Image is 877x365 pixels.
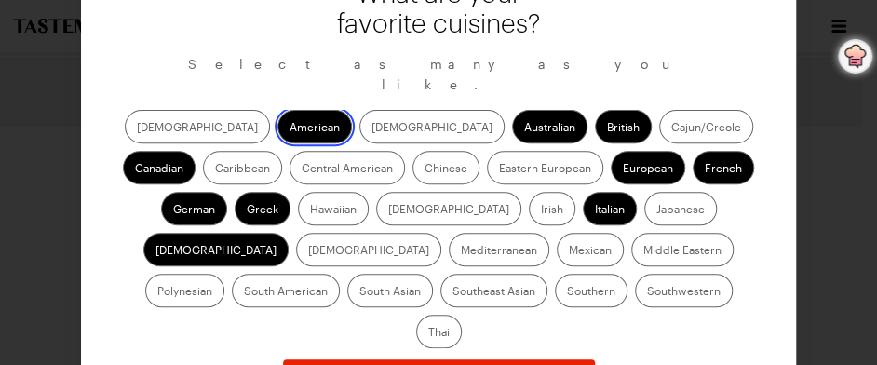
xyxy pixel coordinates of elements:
[296,233,441,266] label: [DEMOGRAPHIC_DATA]
[529,192,575,225] label: Irish
[290,151,405,184] label: Central American
[631,233,734,266] label: Middle Eastern
[298,192,369,225] label: Hawaiian
[487,151,603,184] label: Eastern European
[440,274,547,307] label: Southeast Asian
[644,192,717,225] label: Japanese
[232,274,340,307] label: South American
[161,192,227,225] label: German
[203,151,282,184] label: Caribbean
[512,110,587,143] label: Australian
[412,151,479,184] label: Chinese
[449,233,549,266] label: Mediterranean
[123,151,196,184] label: Canadian
[583,192,637,225] label: Italian
[611,151,685,184] label: European
[122,54,755,95] p: Select as many as you like.
[235,192,290,225] label: Greek
[347,274,433,307] label: South Asian
[595,110,652,143] label: British
[376,192,521,225] label: [DEMOGRAPHIC_DATA]
[659,110,753,143] label: Cajun/Creole
[555,274,627,307] label: Southern
[125,110,270,143] label: [DEMOGRAPHIC_DATA]
[145,274,224,307] label: Polynesian
[359,110,505,143] label: [DEMOGRAPHIC_DATA]
[557,233,624,266] label: Mexican
[277,110,352,143] label: American
[693,151,754,184] label: French
[416,315,462,348] label: Thai
[143,233,289,266] label: [DEMOGRAPHIC_DATA]
[635,274,733,307] label: Southwestern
